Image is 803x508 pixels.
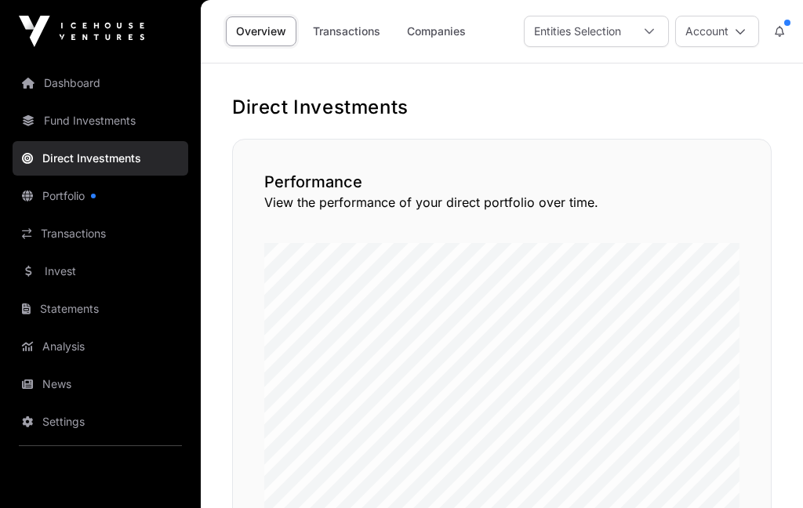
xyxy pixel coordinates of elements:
[303,16,391,46] a: Transactions
[13,405,188,439] a: Settings
[13,329,188,364] a: Analysis
[13,254,188,288] a: Invest
[725,433,803,508] iframe: Chat Widget
[13,179,188,213] a: Portfolio
[13,103,188,138] a: Fund Investments
[397,16,476,46] a: Companies
[19,16,144,47] img: Icehouse Ventures Logo
[13,141,188,176] a: Direct Investments
[525,16,630,46] div: Entities Selection
[226,16,296,46] a: Overview
[675,16,759,47] button: Account
[13,292,188,326] a: Statements
[232,95,772,120] h1: Direct Investments
[264,171,739,193] h2: Performance
[13,367,188,401] a: News
[264,193,739,212] p: View the performance of your direct portfolio over time.
[13,66,188,100] a: Dashboard
[13,216,188,251] a: Transactions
